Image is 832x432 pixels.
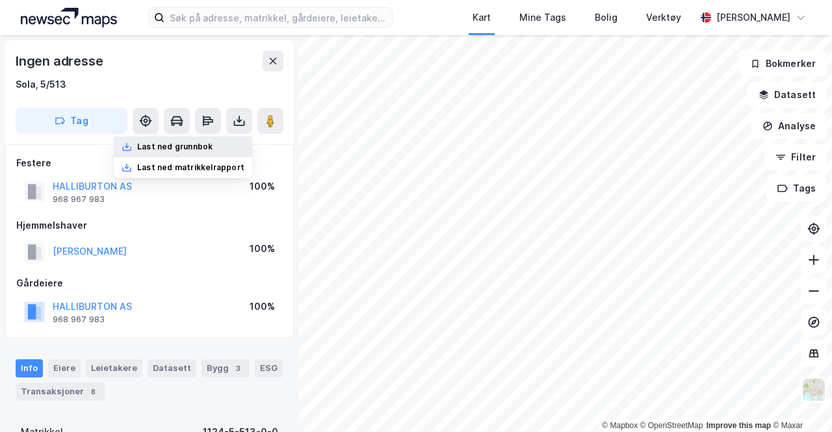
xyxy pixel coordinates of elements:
div: ESG [255,359,283,377]
div: Ingen adresse [16,51,105,71]
div: Info [16,359,43,377]
div: Sola, 5/513 [16,77,66,92]
div: 100% [250,299,275,314]
div: Verktøy [646,10,681,25]
div: Datasett [148,359,196,377]
div: Leietakere [86,359,142,377]
div: 8 [86,385,99,398]
button: Tag [16,108,127,134]
button: Tags [766,175,827,201]
button: Bokmerker [739,51,827,77]
div: Kart [473,10,491,25]
div: Kontrollprogram for chat [767,370,832,432]
div: Gårdeiere [16,275,283,291]
div: Hjemmelshaver [16,218,283,233]
div: Eiere [48,359,81,377]
button: Datasett [747,82,827,108]
a: OpenStreetMap [640,421,703,430]
div: [PERSON_NAME] [716,10,790,25]
img: logo.a4113a55bc3d86da70a041830d287a7e.svg [21,8,117,27]
input: Søk på adresse, matrikkel, gårdeiere, leietakere eller personer [164,8,392,27]
button: Filter [764,144,827,170]
iframe: Chat Widget [767,370,832,432]
div: Last ned matrikkelrapport [137,162,244,173]
div: 100% [250,179,275,194]
div: Festere [16,155,283,171]
div: Mine Tags [519,10,566,25]
div: Bygg [201,359,250,377]
button: Analyse [751,113,827,139]
div: 100% [250,241,275,257]
div: 968 967 983 [53,314,105,325]
div: Transaksjoner [16,383,105,401]
a: Improve this map [707,421,771,430]
div: 968 967 983 [53,194,105,205]
div: Bolig [595,10,617,25]
div: Last ned grunnbok [137,142,213,152]
a: Mapbox [602,421,638,430]
div: 3 [231,362,244,375]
